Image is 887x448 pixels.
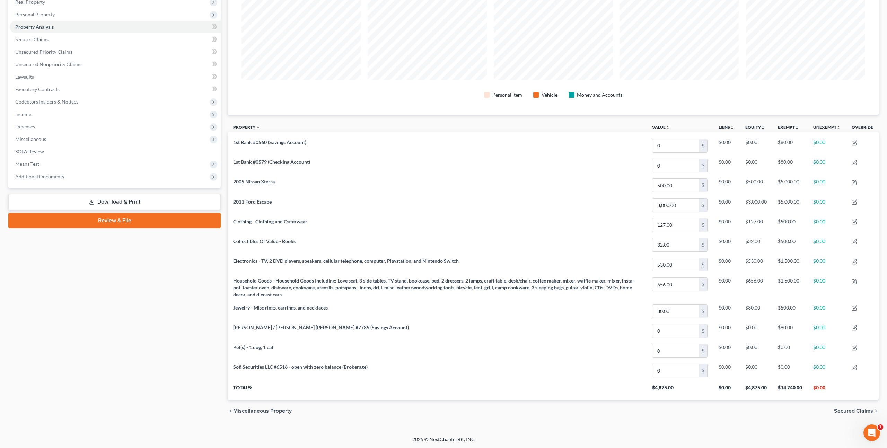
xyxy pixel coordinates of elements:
[772,176,808,195] td: $5,000.00
[652,159,699,172] input: 0.00
[652,364,699,377] input: 0.00
[652,218,699,232] input: 0.00
[652,278,699,291] input: 0.00
[10,71,221,83] a: Lawsuits
[834,408,879,414] button: Secured Claims chevron_right
[808,215,846,235] td: $0.00
[808,301,846,321] td: $0.00
[699,305,707,318] div: $
[233,179,275,185] span: 2005 Nissan Xterra
[730,126,734,130] i: unfold_more
[15,24,54,30] span: Property Analysis
[652,258,699,271] input: 0.00
[15,74,34,80] span: Lawsuits
[233,408,292,414] span: Miscellaneous Property
[772,254,808,274] td: $1,500.00
[808,361,846,380] td: $0.00
[699,159,707,172] div: $
[778,125,799,130] a: Exemptunfold_more
[8,194,221,210] a: Download & Print
[699,258,707,271] div: $
[15,36,49,42] span: Secured Claims
[713,254,740,274] td: $0.00
[699,278,707,291] div: $
[699,364,707,377] div: $
[233,125,260,130] a: Property expand_less
[15,11,55,17] span: Personal Property
[652,199,699,212] input: 0.00
[699,324,707,338] div: $
[233,305,328,311] span: Jewelry - Misc rings, earrings, and necklaces
[772,215,808,235] td: $500.00
[233,139,306,145] span: 1st Bank #0560 (Savings Account)
[772,380,808,400] th: $14,740.00
[10,33,221,46] a: Secured Claims
[846,120,879,136] th: Override
[873,408,879,414] i: chevron_right
[713,321,740,341] td: $0.00
[740,156,772,176] td: $0.00
[666,126,670,130] i: unfold_more
[808,254,846,274] td: $0.00
[772,301,808,321] td: $500.00
[772,156,808,176] td: $80.00
[713,361,740,380] td: $0.00
[863,424,880,441] iframe: Intercom live chat
[740,301,772,321] td: $30.00
[740,254,772,274] td: $530.00
[834,408,873,414] span: Secured Claims
[652,324,699,338] input: 0.00
[808,156,846,176] td: $0.00
[699,199,707,212] div: $
[808,176,846,195] td: $0.00
[233,159,310,165] span: 1st Bank #0579 (Checking Account)
[772,235,808,254] td: $500.00
[740,176,772,195] td: $500.00
[808,380,846,400] th: $0.00
[10,145,221,158] a: SOFA Review
[699,218,707,232] div: $
[647,380,713,400] th: $4,875.00
[740,321,772,341] td: $0.00
[878,424,883,430] span: 1
[15,99,78,105] span: Codebtors Insiders & Notices
[772,136,808,155] td: $80.00
[652,139,699,152] input: 0.00
[15,173,64,179] span: Additional Documents
[713,176,740,195] td: $0.00
[233,238,296,244] span: Collectibles Of Value - Books
[233,258,459,264] span: Electronics - TV, 2 DVD players, speakers, cellular telephone, computer, Playstation, and Nintend...
[719,125,734,130] a: Liensunfold_more
[233,324,409,330] span: [PERSON_NAME] / [PERSON_NAME] [PERSON_NAME] #7785 (Savings Account)
[813,125,841,130] a: Unexemptunfold_more
[652,125,670,130] a: Valueunfold_more
[542,91,557,98] div: Vehicle
[795,126,799,130] i: unfold_more
[761,126,765,130] i: unfold_more
[808,341,846,360] td: $0.00
[15,136,46,142] span: Miscellaneous
[740,136,772,155] td: $0.00
[652,344,699,357] input: 0.00
[15,149,44,154] span: SOFA Review
[699,139,707,152] div: $
[652,305,699,318] input: 0.00
[492,91,522,98] div: Personal Item
[233,218,307,224] span: Clothing - Clothing and Outerwear
[836,126,841,130] i: unfold_more
[713,156,740,176] td: $0.00
[233,199,272,205] span: 2011 Ford Escape
[808,275,846,301] td: $0.00
[8,213,221,228] a: Review & File
[699,238,707,251] div: $
[808,136,846,155] td: $0.00
[772,195,808,215] td: $5,000.00
[577,91,622,98] div: Money and Accounts
[699,179,707,192] div: $
[10,83,221,96] a: Executory Contracts
[808,195,846,215] td: $0.00
[652,238,699,251] input: 0.00
[772,275,808,301] td: $1,500.00
[713,341,740,360] td: $0.00
[15,111,31,117] span: Income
